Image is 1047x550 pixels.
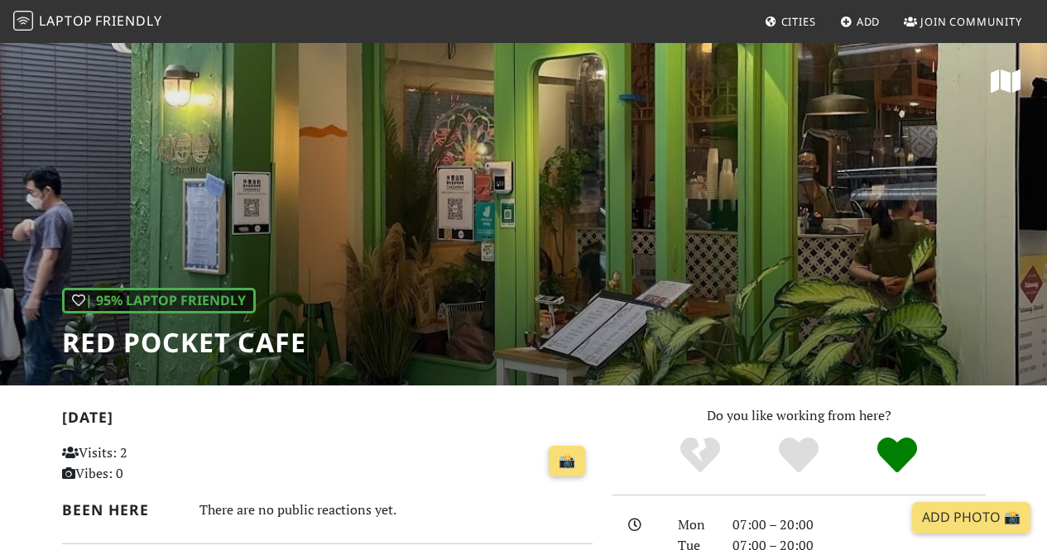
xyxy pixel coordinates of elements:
a: LaptopFriendly LaptopFriendly [13,7,162,36]
h1: Red Pocket Cafe [62,327,306,358]
p: Visits: 2 Vibes: 0 [62,442,226,485]
h2: [DATE] [62,409,593,433]
span: Cities [781,14,816,29]
p: Do you like working from here? [612,405,986,427]
span: Laptop [39,12,93,30]
h2: Been here [62,501,180,519]
div: Definitely! [848,435,946,476]
span: Friendly [95,12,161,30]
a: Add Photo 📸 [912,502,1030,533]
span: Add [857,14,881,29]
div: No [651,435,750,476]
span: Join Community [920,14,1022,29]
a: Join Community [897,7,1029,36]
a: Cities [758,7,823,36]
div: 07:00 – 20:00 [723,514,996,536]
div: | 95% Laptop Friendly [62,288,256,314]
div: Mon [668,514,723,536]
div: There are no public reactions yet. [199,498,593,522]
img: LaptopFriendly [13,11,33,31]
a: 📸 [549,446,585,477]
div: Yes [750,435,848,476]
a: Add [833,7,887,36]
